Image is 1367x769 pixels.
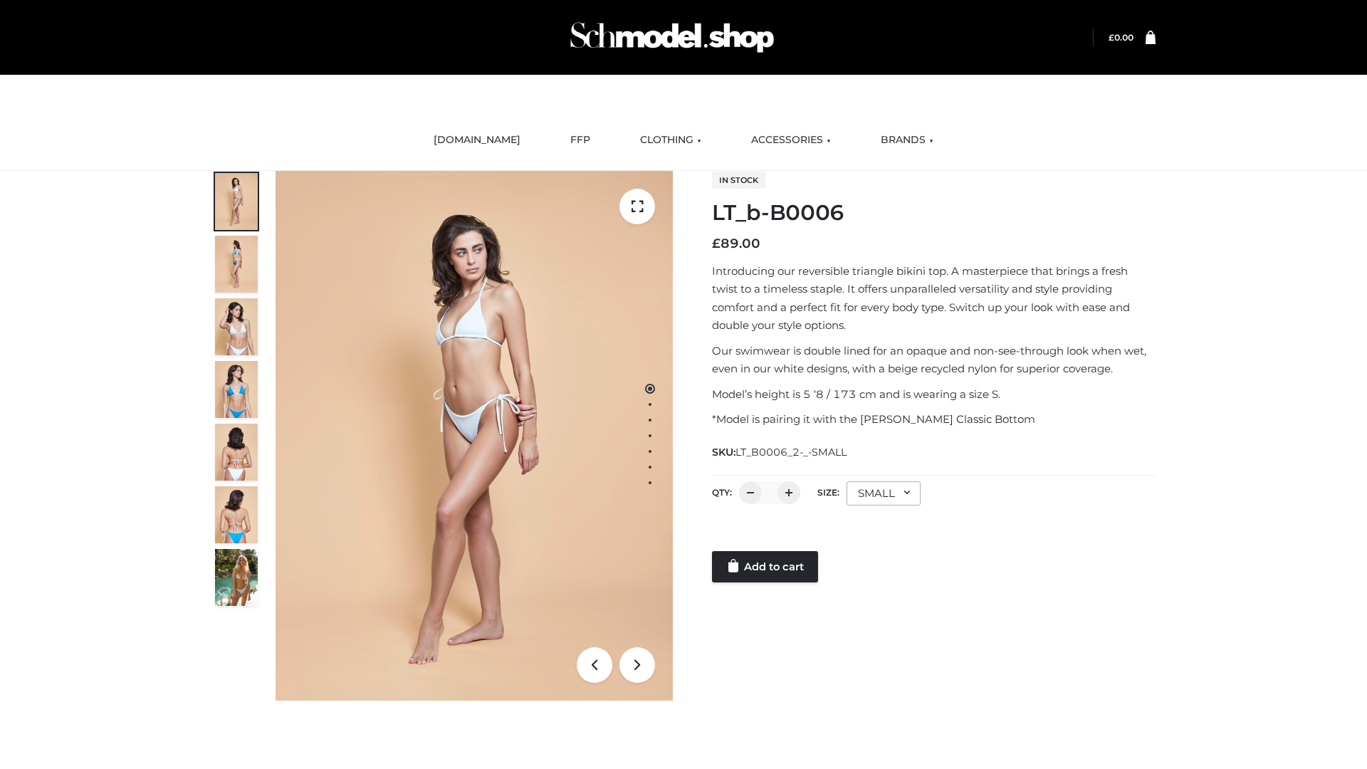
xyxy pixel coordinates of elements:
[565,9,779,66] img: Schmodel Admin 964
[712,200,1156,226] h1: LT_b-B0006
[712,444,848,461] span: SKU:
[712,551,818,582] a: Add to cart
[712,236,721,251] span: £
[817,487,839,498] label: Size:
[712,236,760,251] bdi: 89.00
[215,173,258,230] img: ArielClassicBikiniTop_CloudNine_AzureSky_OW114ECO_1-scaled.jpg
[712,410,1156,429] p: *Model is pairing it with the [PERSON_NAME] Classic Bottom
[712,342,1156,378] p: Our swimwear is double lined for an opaque and non-see-through look when wet, even in our white d...
[215,298,258,355] img: ArielClassicBikiniTop_CloudNine_AzureSky_OW114ECO_3-scaled.jpg
[629,125,712,156] a: CLOTHING
[215,424,258,481] img: ArielClassicBikiniTop_CloudNine_AzureSky_OW114ECO_7-scaled.jpg
[740,125,842,156] a: ACCESSORIES
[735,446,847,459] span: LT_B0006_2-_-SMALL
[712,487,732,498] label: QTY:
[847,481,921,506] div: SMALL
[712,385,1156,404] p: Model’s height is 5 ‘8 / 173 cm and is wearing a size S.
[1109,32,1133,43] a: £0.00
[215,486,258,543] img: ArielClassicBikiniTop_CloudNine_AzureSky_OW114ECO_8-scaled.jpg
[560,125,601,156] a: FFP
[712,262,1156,335] p: Introducing our reversible triangle bikini top. A masterpiece that brings a fresh twist to a time...
[1109,32,1133,43] bdi: 0.00
[712,172,765,189] span: In stock
[870,125,944,156] a: BRANDS
[215,549,258,606] img: Arieltop_CloudNine_AzureSky2.jpg
[1109,32,1114,43] span: £
[276,171,673,701] img: ArielClassicBikiniTop_CloudNine_AzureSky_OW114ECO_1
[215,236,258,293] img: ArielClassicBikiniTop_CloudNine_AzureSky_OW114ECO_2-scaled.jpg
[215,361,258,418] img: ArielClassicBikiniTop_CloudNine_AzureSky_OW114ECO_4-scaled.jpg
[423,125,531,156] a: [DOMAIN_NAME]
